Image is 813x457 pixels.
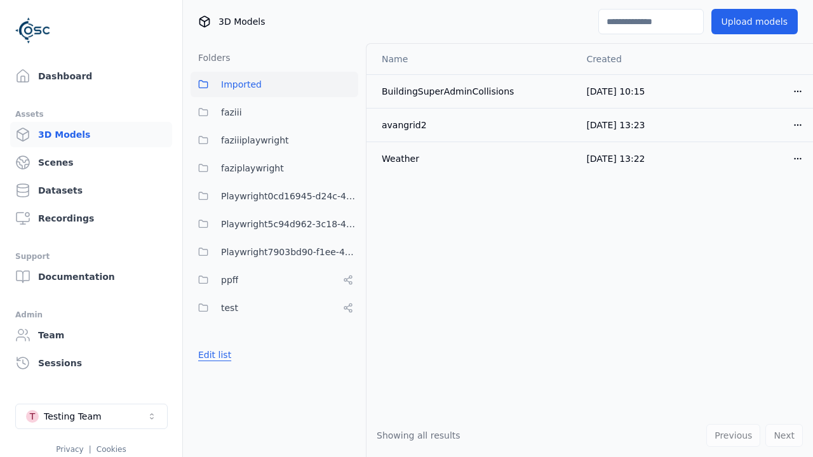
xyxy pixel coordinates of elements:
span: faziii [221,105,242,120]
button: faziiiplaywright [191,128,358,153]
a: Datasets [10,178,172,203]
div: BuildingSuperAdminCollisions [382,85,566,98]
th: Name [366,44,576,74]
button: Playwright0cd16945-d24c-45f9-a8ba-c74193e3fd84 [191,183,358,209]
span: Showing all results [377,430,460,440]
div: avangrid2 [382,119,566,131]
a: 3D Models [10,122,172,147]
span: faziplaywright [221,161,284,176]
a: Privacy [56,445,83,454]
span: 3D Models [218,15,265,28]
span: [DATE] 10:15 [586,86,645,96]
span: | [89,445,91,454]
span: Playwright7903bd90-f1ee-40e5-8689-7a943bbd43ef [221,244,358,260]
a: Sessions [10,350,172,376]
img: Logo [15,13,51,48]
button: Select a workspace [15,404,168,429]
span: Playwright0cd16945-d24c-45f9-a8ba-c74193e3fd84 [221,189,358,204]
a: Dashboard [10,63,172,89]
a: Team [10,322,172,348]
div: Weather [382,152,566,165]
div: Admin [15,307,167,322]
button: faziplaywright [191,156,358,181]
a: Recordings [10,206,172,231]
button: Playwright5c94d962-3c18-4a62-a514-d8f1d920a76c [191,211,358,237]
button: test [191,295,358,321]
h3: Folders [191,51,231,64]
div: Support [15,249,167,264]
a: Cookies [97,445,126,454]
span: Imported [221,77,262,92]
th: Created [576,44,695,74]
div: Assets [15,107,167,122]
button: Edit list [191,343,239,366]
span: test [221,300,238,315]
span: faziiiplaywright [221,133,289,148]
span: [DATE] 13:22 [586,154,645,164]
div: T [26,410,39,423]
button: Upload models [711,9,798,34]
button: Playwright7903bd90-f1ee-40e5-8689-7a943bbd43ef [191,239,358,265]
a: Scenes [10,150,172,175]
div: Testing Team [44,410,102,423]
span: ppff [221,272,238,288]
button: faziii [191,100,358,125]
a: Documentation [10,264,172,289]
span: [DATE] 13:23 [586,120,645,130]
span: Playwright5c94d962-3c18-4a62-a514-d8f1d920a76c [221,216,358,232]
button: Imported [191,72,358,97]
button: ppff [191,267,358,293]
